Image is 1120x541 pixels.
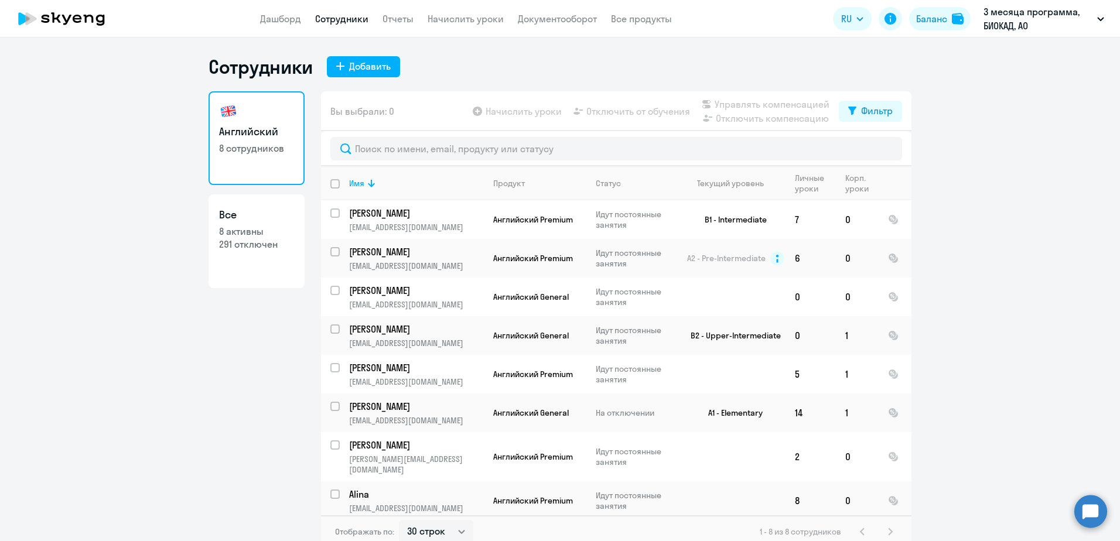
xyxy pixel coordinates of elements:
a: Отчеты [383,13,414,25]
p: Идут постоянные занятия [596,248,676,269]
div: Статус [596,178,621,189]
a: [PERSON_NAME] [349,207,483,220]
div: Личные уроки [795,173,835,194]
a: Английский8 сотрудников [209,91,305,185]
div: Статус [596,178,676,189]
td: 8 [786,481,836,520]
button: Добавить [327,56,400,77]
a: [PERSON_NAME] [349,245,483,258]
p: На отключении [596,408,676,418]
td: 0 [786,316,836,355]
td: 6 [786,239,836,278]
p: [EMAIL_ADDRESS][DOMAIN_NAME] [349,299,483,310]
td: 0 [836,239,879,278]
span: A2 - Pre-Intermediate [687,253,766,263]
div: Имя [349,178,483,189]
td: 1 [836,393,879,432]
span: Отображать по: [335,526,394,537]
div: Текущий уровень [697,178,764,189]
p: [EMAIL_ADDRESS][DOMAIN_NAME] [349,338,483,348]
h1: Сотрудники [209,55,313,78]
div: Продукт [493,178,586,189]
p: [PERSON_NAME] [349,207,482,220]
td: 0 [786,278,836,316]
td: 0 [836,481,879,520]
div: Имя [349,178,364,189]
td: 1 [836,355,879,393]
p: [EMAIL_ADDRESS][DOMAIN_NAME] [349,376,483,387]
a: [PERSON_NAME] [349,284,483,297]
div: Корп. уроки [845,173,870,194]
p: [EMAIL_ADDRESS][DOMAIN_NAME] [349,503,483,513]
td: 5 [786,355,836,393]
span: Английский General [493,408,569,418]
p: [EMAIL_ADDRESS][DOMAIN_NAME] [349,222,483,232]
p: [EMAIL_ADDRESS][DOMAIN_NAME] [349,415,483,426]
img: balance [952,13,964,25]
div: Текущий уровень [686,178,785,189]
td: 1 [836,316,879,355]
p: [PERSON_NAME] [349,245,482,258]
h3: Все [219,207,294,222]
a: Все8 активны291 отключен [209,194,305,288]
p: 8 сотрудников [219,142,294,155]
a: [PERSON_NAME] [349,400,483,413]
button: RU [833,7,872,30]
p: [PERSON_NAME] [349,400,482,413]
span: Английский Premium [493,369,573,379]
span: Английский Premium [493,253,573,263]
p: Идут постоянные занятия [596,286,676,307]
a: Начислить уроки [428,13,504,25]
p: Идут постоянные занятия [596,325,676,346]
span: Английский Premium [493,214,573,225]
p: Alina [349,488,482,501]
span: Английский Premium [493,451,573,462]
span: Английский Premium [493,495,573,506]
a: [PERSON_NAME] [349,323,483,335]
td: 0 [836,200,879,239]
p: [PERSON_NAME] [349,284,482,297]
span: 1 - 8 из 8 сотрудников [760,526,841,537]
span: Вы выбрали: 0 [330,104,394,118]
p: Идут постоянные занятия [596,209,676,230]
td: B2 - Upper-Intermediate [677,316,786,355]
h3: Английский [219,124,294,139]
td: A1 - Elementary [677,393,786,432]
td: 7 [786,200,836,239]
td: 0 [836,278,879,316]
a: Все продукты [611,13,672,25]
a: Дашборд [260,13,301,25]
button: 3 месяца программа, БИОКАД, АО [978,5,1110,33]
button: Балансbalance [909,7,971,30]
a: Документооборот [518,13,597,25]
input: Поиск по имени, email, продукту или статусу [330,137,902,160]
div: Баланс [916,12,947,26]
p: 3 месяца программа, БИОКАД, АО [984,5,1092,33]
p: [PERSON_NAME][EMAIL_ADDRESS][DOMAIN_NAME] [349,454,483,475]
td: 2 [786,432,836,481]
p: Идут постоянные занятия [596,364,676,385]
div: Продукт [493,178,525,189]
div: Добавить [349,59,391,73]
span: Английский General [493,292,569,302]
button: Фильтр [839,101,902,122]
div: Личные уроки [795,173,828,194]
a: Сотрудники [315,13,368,25]
p: [EMAIL_ADDRESS][DOMAIN_NAME] [349,261,483,271]
p: [PERSON_NAME] [349,439,482,451]
p: [PERSON_NAME] [349,323,482,335]
a: Alina [349,488,483,501]
p: Идут постоянные занятия [596,446,676,467]
div: Корп. уроки [845,173,878,194]
p: 291 отключен [219,238,294,251]
a: [PERSON_NAME] [349,439,483,451]
td: 14 [786,393,836,432]
span: RU [841,12,852,26]
p: 8 активны [219,225,294,238]
div: Фильтр [861,104,893,118]
td: 0 [836,432,879,481]
img: english [219,102,238,121]
p: [PERSON_NAME] [349,361,482,374]
span: Английский General [493,330,569,341]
